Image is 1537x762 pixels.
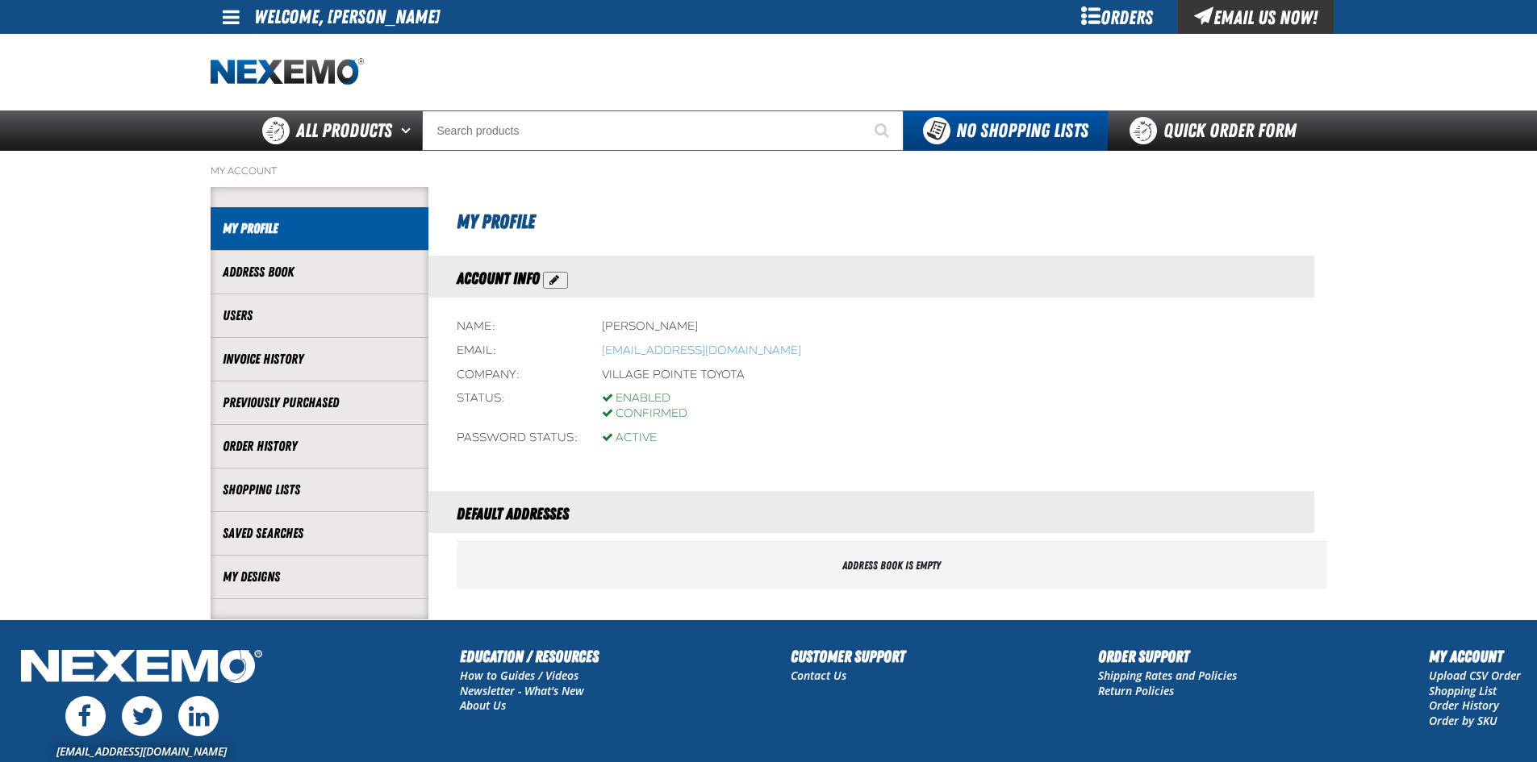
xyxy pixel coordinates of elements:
[223,524,416,543] a: Saved Searches
[602,368,745,383] div: Village Pointe Toyota
[904,110,1108,151] button: You do not have available Shopping Lists. Open to Create a New List
[211,164,277,177] a: My Account
[1098,668,1237,683] a: Shipping Rates and Policies
[791,668,846,683] a: Contact Us
[956,119,1088,142] span: No Shopping Lists
[602,319,698,335] div: [PERSON_NAME]
[211,58,364,86] img: Nexemo logo
[460,697,506,713] a: About Us
[1429,697,1499,713] a: Order History
[602,344,801,357] a: Opens a default email client to write an email to tmcdowell@vtaig.com
[223,306,416,325] a: Users
[395,110,422,151] button: Open All Products pages
[1429,683,1497,698] a: Shopping List
[457,210,535,233] span: My Profile
[223,437,416,456] a: Order History
[1429,644,1521,668] h2: My Account
[1429,713,1497,728] a: Order by SKU
[223,393,416,412] a: Previously Purchased
[223,481,416,499] a: Shopping Lists
[223,350,416,369] a: Invoice History
[16,644,267,692] img: Nexemo Logo
[223,219,416,238] a: My Profile
[457,344,578,359] div: Email
[457,504,569,523] span: Default Addresses
[1429,668,1521,683] a: Upload CSV Order
[1098,683,1174,698] a: Return Policies
[457,319,578,335] div: Name
[457,431,578,446] div: Password status
[211,58,364,86] a: Home
[602,431,657,446] div: Active
[543,272,568,289] button: Action Edit Account Information
[1098,644,1237,668] h2: Order Support
[457,269,540,288] span: Account Info
[460,683,584,698] a: Newsletter - What's New
[457,542,1327,589] div: Address book is empty
[223,568,416,586] a: My Designs
[1108,110,1326,151] a: Quick Order Form
[211,164,1327,177] nav: Breadcrumbs
[223,263,416,281] a: Address Book
[457,368,578,383] div: Company
[602,406,687,422] div: Confirmed
[296,116,392,145] span: All Products
[863,110,904,151] button: Start Searching
[602,391,687,406] div: Enabled
[457,391,578,422] div: Status
[791,644,905,668] h2: Customer Support
[460,668,578,683] a: How to Guides / Videos
[460,644,599,668] h2: Education / Resources
[602,344,801,357] bdo: [EMAIL_ADDRESS][DOMAIN_NAME]
[422,110,904,151] input: Search
[56,743,227,759] a: [EMAIL_ADDRESS][DOMAIN_NAME]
